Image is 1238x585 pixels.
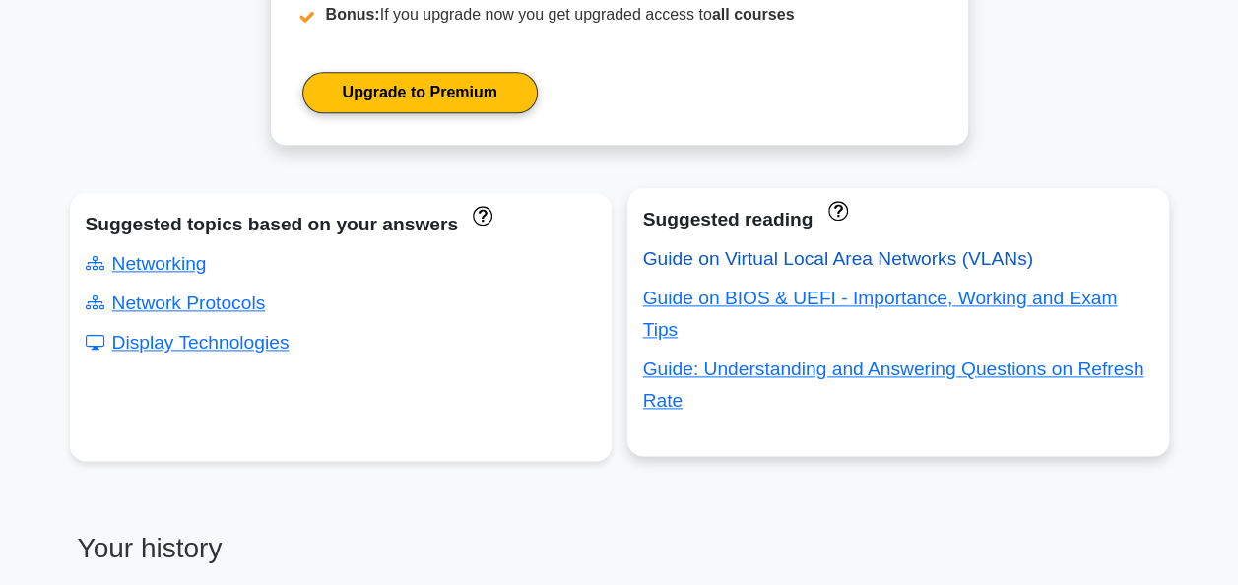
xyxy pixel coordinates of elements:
a: Guide on Virtual Local Area Networks (VLANs) [643,248,1033,269]
a: Guide on BIOS & UEFI - Importance, Working and Exam Tips [643,288,1118,340]
a: These topics have been answered less than 50% correct. Topics disapear when you answer questions ... [468,204,492,225]
a: Display Technologies [86,332,290,353]
h3: Your history [70,532,608,581]
div: Suggested topics based on your answers [86,209,596,240]
a: Networking [86,253,207,274]
a: These concepts have been answered less than 50% correct. The guides disapear when you answer ques... [822,199,847,220]
div: Suggested reading [643,204,1153,235]
a: Network Protocols [86,292,266,313]
a: Upgrade to Premium [302,72,538,113]
a: Guide: Understanding and Answering Questions on Refresh Rate [643,358,1144,411]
